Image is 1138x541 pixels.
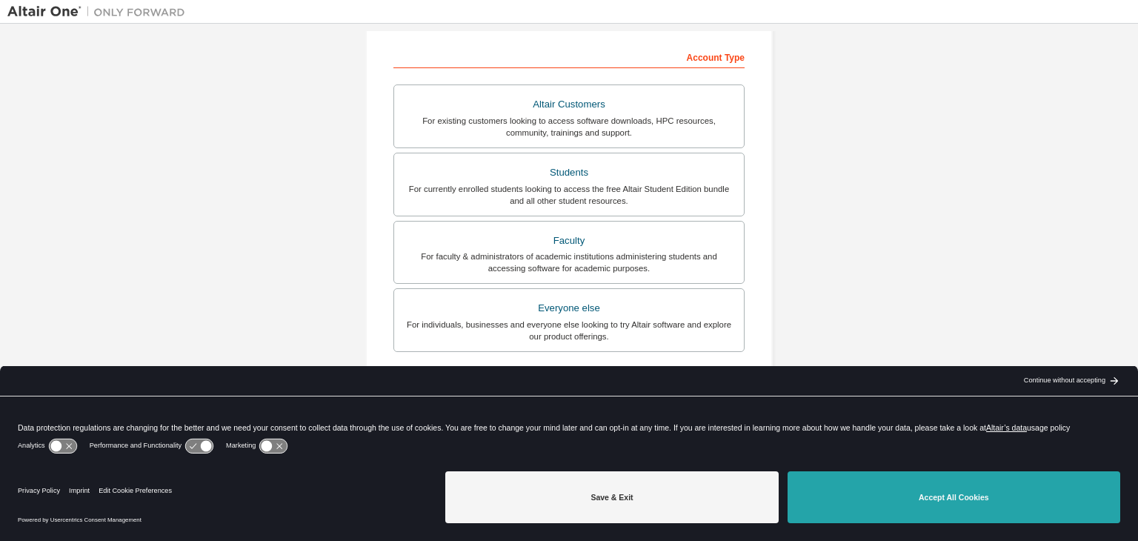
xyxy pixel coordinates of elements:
[7,4,193,19] img: Altair One
[403,115,735,139] div: For existing customers looking to access software downloads, HPC resources, community, trainings ...
[393,44,745,68] div: Account Type
[403,162,735,183] div: Students
[403,319,735,342] div: For individuals, businesses and everyone else looking to try Altair software and explore our prod...
[403,250,735,274] div: For faculty & administrators of academic institutions administering students and accessing softwa...
[403,230,735,251] div: Faculty
[403,183,735,207] div: For currently enrolled students looking to access the free Altair Student Edition bundle and all ...
[403,298,735,319] div: Everyone else
[403,94,735,115] div: Altair Customers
